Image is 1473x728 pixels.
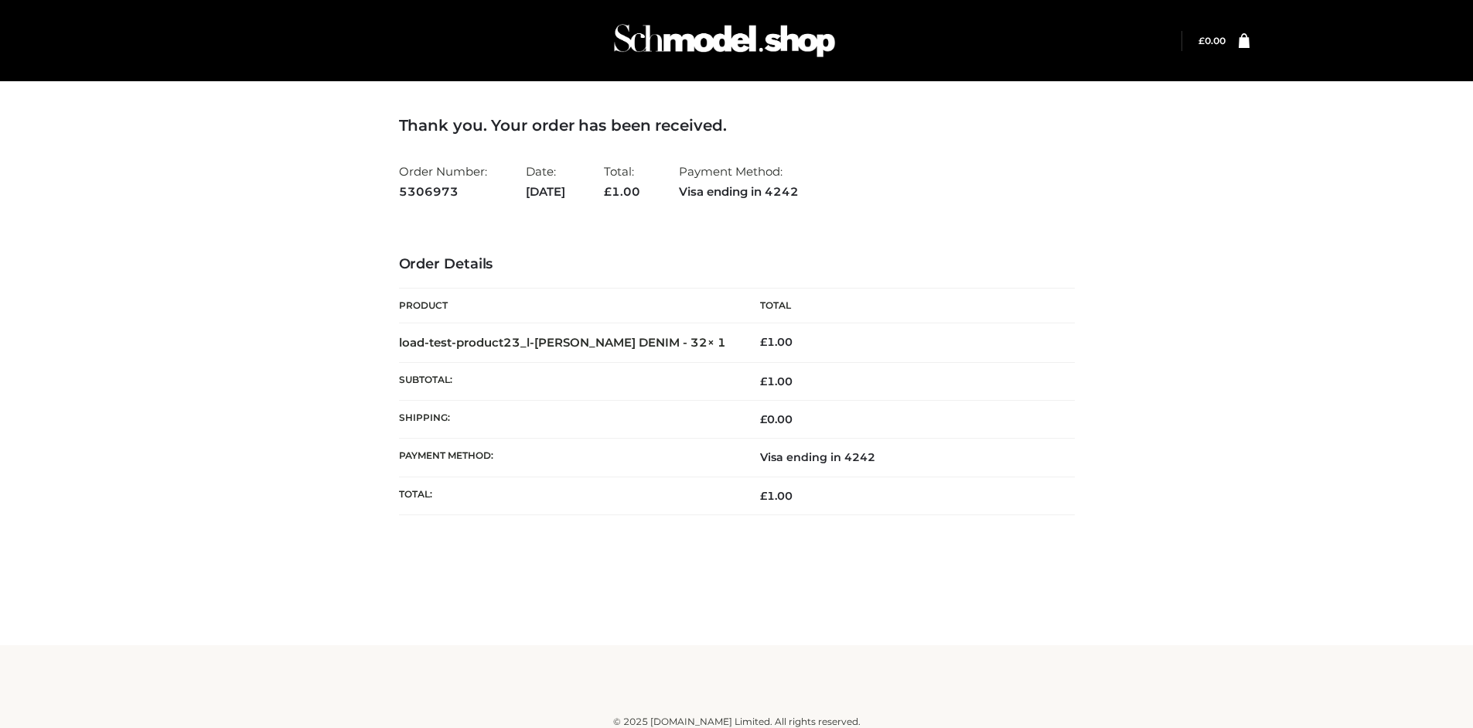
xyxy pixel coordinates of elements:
[679,158,799,205] li: Payment Method:
[1199,35,1226,46] bdi: 0.00
[1199,35,1226,46] a: £0.00
[760,335,793,349] bdi: 1.00
[760,335,767,349] span: £
[609,10,840,71] img: Schmodel Admin 964
[526,182,565,202] strong: [DATE]
[708,335,726,350] strong: × 1
[399,401,737,439] th: Shipping:
[399,335,726,350] strong: load-test-product23_l-[PERSON_NAME] DENIM - 32
[760,489,793,503] span: 1.00
[399,289,737,323] th: Product
[760,374,793,388] span: 1.00
[399,256,1075,273] h3: Order Details
[737,289,1075,323] th: Total
[399,158,487,205] li: Order Number:
[679,182,799,202] strong: Visa ending in 4242
[760,489,767,503] span: £
[399,477,737,514] th: Total:
[399,362,737,400] th: Subtotal:
[604,184,612,199] span: £
[399,182,487,202] strong: 5306973
[760,412,793,426] bdi: 0.00
[604,184,640,199] span: 1.00
[737,439,1075,477] td: Visa ending in 4242
[526,158,565,205] li: Date:
[1199,35,1205,46] span: £
[760,412,767,426] span: £
[760,374,767,388] span: £
[604,158,640,205] li: Total:
[399,116,1075,135] h3: Thank you. Your order has been received.
[399,439,737,477] th: Payment method:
